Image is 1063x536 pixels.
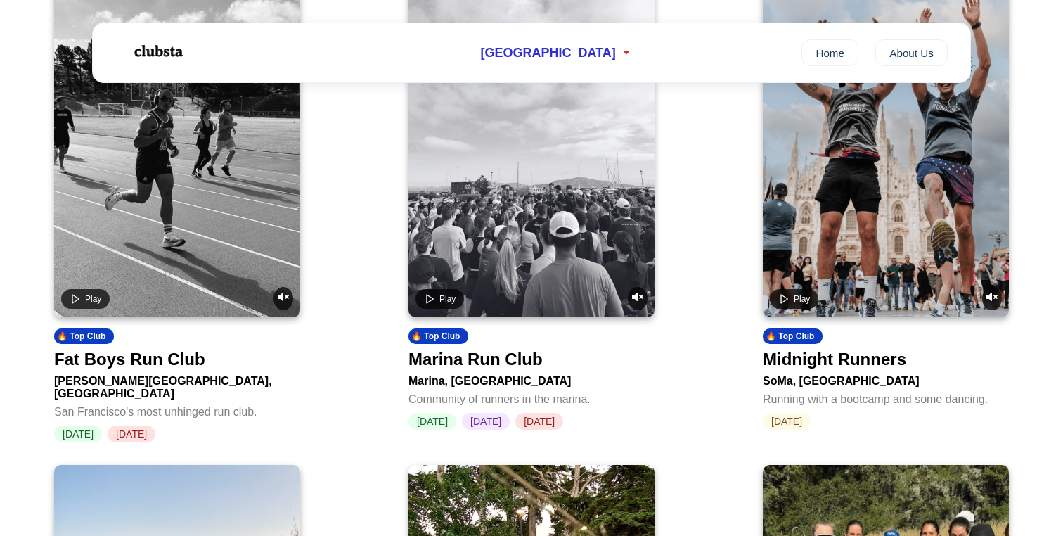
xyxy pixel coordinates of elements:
[763,413,811,430] span: [DATE]
[515,413,563,430] span: [DATE]
[875,39,948,66] a: About Us
[54,350,205,369] div: Fat Boys Run Club
[794,294,810,304] span: Play
[54,369,300,400] div: [PERSON_NAME][GEOGRAPHIC_DATA], [GEOGRAPHIC_DATA]
[273,287,293,310] button: Unmute video
[982,287,1002,310] button: Unmute video
[408,388,655,406] div: Community of runners in the marina.
[770,289,818,309] button: Play video
[439,294,456,304] span: Play
[801,39,858,66] a: Home
[108,426,155,442] span: [DATE]
[85,294,101,304] span: Play
[462,413,510,430] span: [DATE]
[408,369,655,388] div: Marina, [GEOGRAPHIC_DATA]
[763,328,823,344] div: 🔥 Top Club
[408,413,456,430] span: [DATE]
[61,289,110,309] button: Play video
[763,369,1009,388] div: SoMa, [GEOGRAPHIC_DATA]
[115,34,200,69] img: Logo
[480,46,615,60] span: [GEOGRAPHIC_DATA]
[54,426,102,442] span: [DATE]
[763,350,906,369] div: Midnight Runners
[408,328,468,344] div: 🔥 Top Club
[54,400,300,419] div: San Francisco's most unhinged run club.
[763,388,1009,406] div: Running with a bootcamp and some dancing.
[408,350,543,369] div: Marina Run Club
[415,289,464,309] button: Play video
[54,328,114,344] div: 🔥 Top Club
[628,287,648,310] button: Unmute video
